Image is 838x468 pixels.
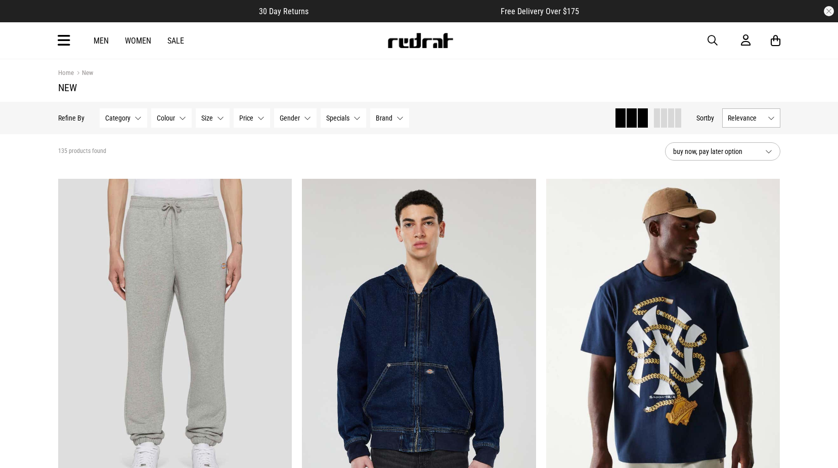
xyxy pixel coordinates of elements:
[74,69,93,79] a: New
[673,145,757,158] span: buy now, pay later option
[58,114,84,122] p: Refine By
[326,114,349,122] span: Specials
[321,108,366,128] button: Specials
[728,114,764,122] span: Relevance
[274,108,317,128] button: Gender
[501,7,579,16] span: Free Delivery Over $175
[58,69,74,76] a: Home
[151,108,192,128] button: Colour
[58,147,106,155] span: 135 products found
[665,142,780,161] button: buy now, pay later option
[259,7,308,16] span: 30 Day Returns
[157,114,175,122] span: Colour
[696,112,714,124] button: Sortby
[280,114,300,122] span: Gender
[239,114,253,122] span: Price
[376,114,392,122] span: Brand
[387,33,454,48] img: Redrat logo
[58,82,780,94] h1: New
[100,108,147,128] button: Category
[196,108,230,128] button: Size
[125,36,151,46] a: Women
[105,114,130,122] span: Category
[234,108,270,128] button: Price
[201,114,213,122] span: Size
[370,108,409,128] button: Brand
[722,108,780,128] button: Relevance
[94,36,109,46] a: Men
[167,36,184,46] a: Sale
[708,114,714,122] span: by
[329,6,480,16] iframe: Customer reviews powered by Trustpilot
